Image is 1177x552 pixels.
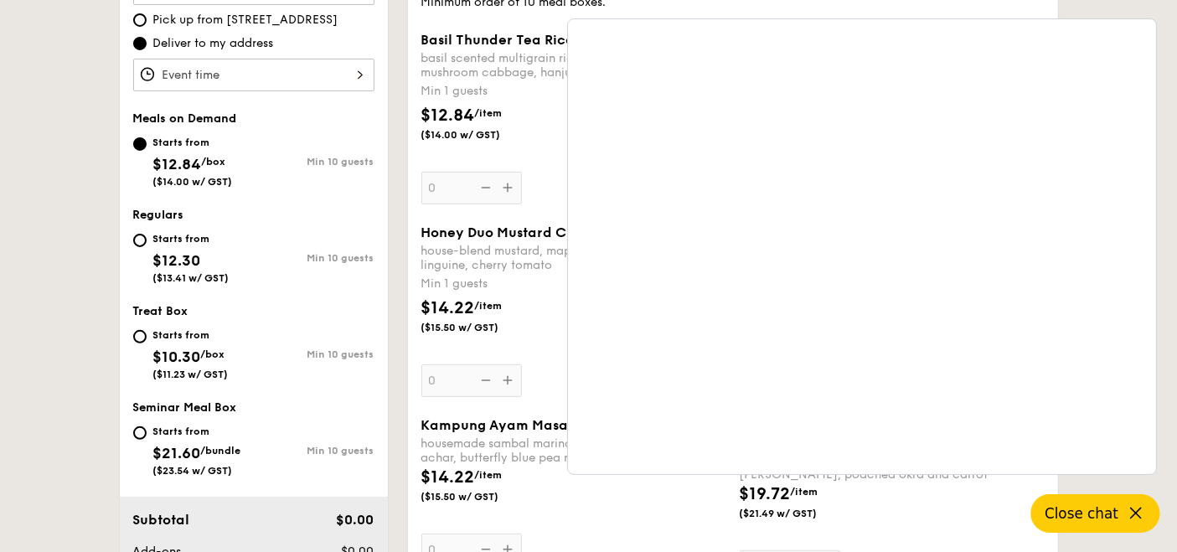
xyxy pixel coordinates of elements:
[740,484,791,504] span: $19.72
[133,426,147,440] input: Starts from$21.60/bundle($23.54 w/ GST)Min 10 guests
[421,467,475,488] span: $14.22
[421,276,726,292] div: Min 1 guests
[421,32,575,48] span: Basil Thunder Tea Rice
[336,512,374,528] span: $0.00
[254,445,374,457] div: Min 10 guests
[153,272,230,284] span: ($13.41 w/ GST)
[202,156,226,168] span: /box
[421,128,535,142] span: ($14.00 w/ GST)
[421,224,612,240] span: Honey Duo Mustard Chicken
[153,369,229,380] span: ($11.23 w/ GST)
[201,445,241,457] span: /bundle
[475,107,503,119] span: /item
[421,298,475,318] span: $14.22
[153,444,201,462] span: $21.60
[201,348,225,360] span: /box
[133,111,237,126] span: Meals on Demand
[133,59,374,91] input: Event time
[254,156,374,168] div: Min 10 guests
[133,37,147,50] input: Deliver to my address
[421,321,535,334] span: ($15.50 w/ GST)
[133,13,147,27] input: Pick up from [STREET_ADDRESS]
[791,486,818,498] span: /item
[153,232,230,245] div: Starts from
[421,83,726,100] div: Min 1 guests
[1031,494,1160,533] button: Close chat
[254,252,374,264] div: Min 10 guests
[153,348,201,366] span: $10.30
[475,469,503,481] span: /item
[153,176,233,188] span: ($14.00 w/ GST)
[254,348,374,360] div: Min 10 guests
[421,244,726,272] div: house-blend mustard, maple soy baked potato, linguine, cherry tomato
[133,330,147,343] input: Starts from$10.30/box($11.23 w/ GST)Min 10 guests
[133,137,147,151] input: Starts from$12.84/box($14.00 w/ GST)Min 10 guests
[153,465,233,477] span: ($23.54 w/ GST)
[1045,505,1118,522] span: Close chat
[740,507,854,520] span: ($21.49 w/ GST)
[421,490,535,503] span: ($15.50 w/ GST)
[133,208,184,222] span: Regulars
[153,251,201,270] span: $12.30
[133,234,147,247] input: Starts from$12.30($13.41 w/ GST)Min 10 guests
[153,12,338,28] span: Pick up from [STREET_ADDRESS]
[133,400,237,415] span: Seminar Meal Box
[421,436,726,465] div: housemade sambal marinated chicken, nyonya achar, butterfly blue pea rice
[421,417,623,433] span: Kampung Ayam Masak Merah
[421,51,726,80] div: basil scented multigrain rice, braised celery mushroom cabbage, hanjuku egg
[153,155,202,173] span: $12.84
[133,512,190,528] span: Subtotal
[153,328,229,342] div: Starts from
[153,136,233,149] div: Starts from
[153,425,241,438] div: Starts from
[421,106,475,126] span: $12.84
[133,304,188,318] span: Treat Box
[153,35,274,52] span: Deliver to my address
[475,300,503,312] span: /item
